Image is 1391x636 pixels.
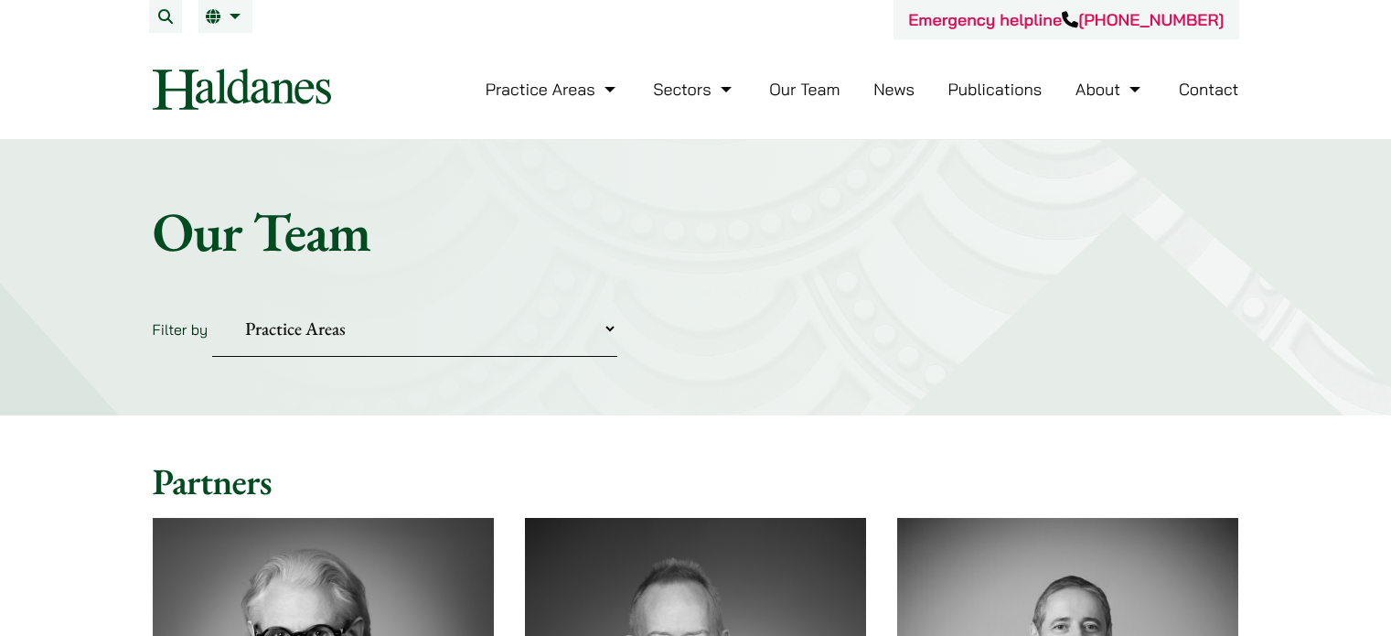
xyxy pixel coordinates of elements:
label: Filter by [153,320,209,339]
img: Logo of Haldanes [153,69,331,110]
h2: Partners [153,459,1239,503]
a: Publications [948,79,1043,100]
h1: Our Team [153,199,1239,264]
a: Practice Areas [486,79,620,100]
a: Our Team [769,79,840,100]
a: Emergency helpline[PHONE_NUMBER] [908,9,1224,30]
a: About [1075,79,1145,100]
a: Contact [1179,79,1239,100]
a: EN [206,9,245,24]
a: News [873,79,915,100]
a: Sectors [653,79,735,100]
